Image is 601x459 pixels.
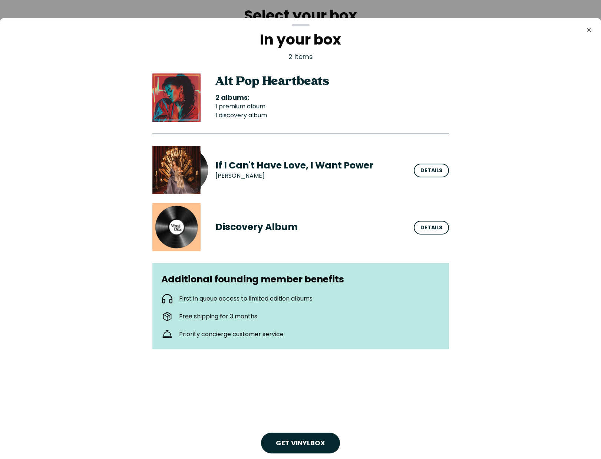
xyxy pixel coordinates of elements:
[215,75,449,89] h2: Alt Pop Heartbeats
[420,224,442,232] div: Details
[215,221,405,233] h3: Discovery Album
[152,203,449,251] button: Discovery Album artworkDiscovery Album Details
[215,93,449,102] h3: 2 albums:
[152,146,449,194] button: If I Can't Have Love, I Want Power artworkIf I Can't Have Love, I Want Power [PERSON_NAME] Details
[161,272,440,287] h3: Additional founding member benefits
[179,312,257,321] p: Free shipping for 3 months
[152,32,449,47] h2: In your box
[179,294,313,303] p: First in queue access to limited edition albums
[276,439,325,448] a: Get VinylBox
[215,111,449,120] li: 1 discovery album
[215,171,265,180] p: [PERSON_NAME]
[179,330,284,339] p: Priority concierge customer service
[420,167,442,174] div: Details
[152,52,449,62] p: 2 items
[215,102,449,111] li: 1 premium album
[215,160,405,171] h3: If I Can't Have Love, I Want Power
